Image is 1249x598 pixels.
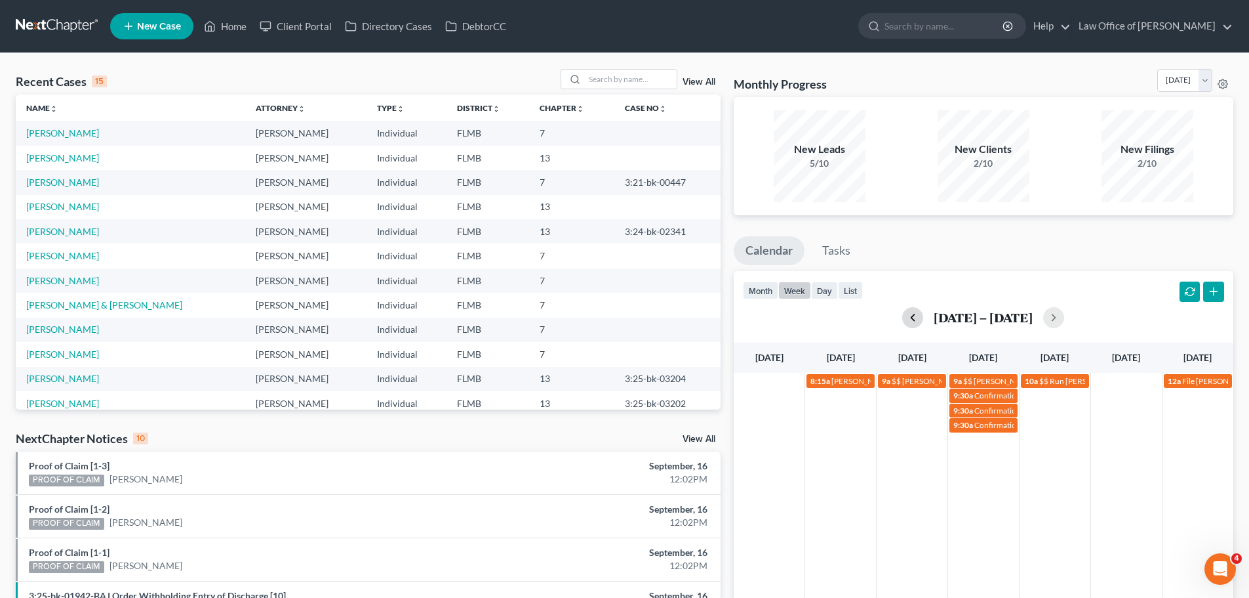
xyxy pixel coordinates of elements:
[26,373,99,384] a: [PERSON_NAME]
[838,282,863,299] button: list
[540,103,584,113] a: Chapterunfold_more
[529,219,614,244] td: 13
[245,268,367,293] td: [PERSON_NAME]
[29,503,109,515] a: Proof of Claim [1-2]
[245,170,367,194] td: [PERSON_NAME]
[974,391,1124,400] span: Confirmation Hearing for [PERSON_NAME]
[245,293,367,317] td: [PERSON_NAME]
[29,460,109,471] a: Proof of Claim [1-3]
[26,250,99,261] a: [PERSON_NAME]
[585,70,677,89] input: Search by name...
[50,105,58,113] i: unfold_more
[490,503,707,516] div: September, 16
[367,293,446,317] td: Individual
[245,219,367,244] td: [PERSON_NAME]
[26,103,58,113] a: Nameunfold_more
[1231,553,1242,564] span: 4
[245,367,367,391] td: [PERSON_NAME]
[774,157,865,170] div: 5/10
[197,14,253,38] a: Home
[26,324,99,335] a: [PERSON_NAME]
[529,268,614,293] td: 7
[137,22,181,32] span: New Case
[16,74,107,89] div: Recent Cases
[367,219,446,244] td: Individual
[490,559,707,572] div: 12:02PM
[529,195,614,219] td: 13
[338,14,439,38] a: Directory Cases
[26,201,99,212] a: [PERSON_NAME]
[529,293,614,317] td: 7
[938,157,1029,170] div: 2/10
[1112,352,1140,363] span: [DATE]
[490,473,707,486] div: 12:02PM
[529,170,614,194] td: 7
[446,268,530,293] td: FLMB
[446,146,530,170] td: FLMB
[831,376,1025,386] span: [PERSON_NAME] [EMAIL_ADDRESS][DOMAIN_NAME]
[974,406,1151,416] span: Confirmation Hearing for Gainsly [PERSON_NAME]
[446,121,530,145] td: FLMB
[529,121,614,145] td: 7
[397,105,405,113] i: unfold_more
[625,103,667,113] a: Case Nounfold_more
[245,146,367,170] td: [PERSON_NAME]
[16,431,148,446] div: NextChapter Notices
[953,376,962,386] span: 9a
[446,293,530,317] td: FLMB
[446,391,530,416] td: FLMB
[1041,352,1069,363] span: [DATE]
[26,127,99,139] a: [PERSON_NAME]
[492,105,500,113] i: unfold_more
[446,195,530,219] td: FLMB
[884,14,1004,38] input: Search by name...
[367,268,446,293] td: Individual
[367,244,446,268] td: Individual
[367,367,446,391] td: Individual
[529,146,614,170] td: 13
[439,14,513,38] a: DebtorCC
[92,75,107,87] div: 15
[969,352,997,363] span: [DATE]
[1039,376,1178,386] span: $$ Run [PERSON_NAME] payment $400
[367,318,446,342] td: Individual
[614,170,721,194] td: 3:21-bk-00447
[1101,157,1193,170] div: 2/10
[245,391,367,416] td: [PERSON_NAME]
[953,406,973,416] span: 9:30a
[109,473,182,486] a: [PERSON_NAME]
[529,318,614,342] td: 7
[934,310,1033,324] h2: [DATE] – [DATE]
[529,342,614,366] td: 7
[26,299,182,310] a: [PERSON_NAME] & [PERSON_NAME]
[253,14,338,38] a: Client Portal
[1027,14,1071,38] a: Help
[133,433,148,444] div: 10
[614,391,721,416] td: 3:25-bk-03202
[26,152,99,163] a: [PERSON_NAME]
[938,142,1029,157] div: New Clients
[734,76,827,92] h3: Monthly Progress
[755,352,783,363] span: [DATE]
[298,105,306,113] i: unfold_more
[446,170,530,194] td: FLMB
[367,195,446,219] td: Individual
[245,342,367,366] td: [PERSON_NAME]
[774,142,865,157] div: New Leads
[446,318,530,342] td: FLMB
[1101,142,1193,157] div: New Filings
[810,376,830,386] span: 8:15a
[29,475,104,486] div: PROOF OF CLAIM
[29,547,109,558] a: Proof of Claim [1-1]
[953,420,973,430] span: 9:30a
[1072,14,1233,38] a: Law Office of [PERSON_NAME]
[529,391,614,416] td: 13
[26,275,99,286] a: [PERSON_NAME]
[26,349,99,360] a: [PERSON_NAME]
[529,367,614,391] td: 13
[26,177,99,188] a: [PERSON_NAME]
[810,236,862,265] a: Tasks
[683,77,715,87] a: View All
[614,219,721,244] td: 3:24-bk-02341
[882,376,890,386] span: 9a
